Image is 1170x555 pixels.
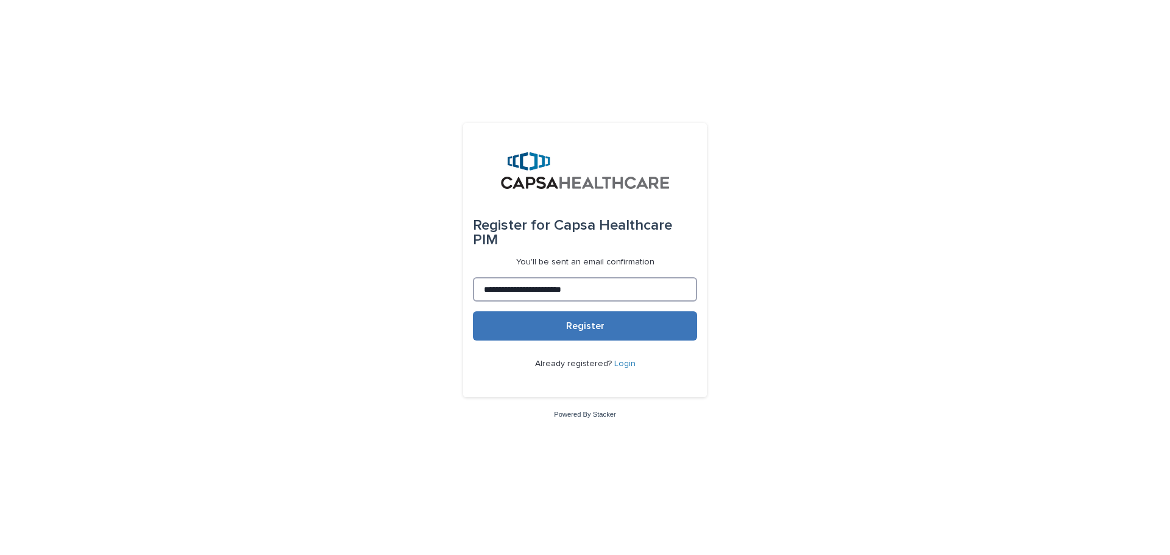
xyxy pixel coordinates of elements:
a: Powered By Stacker [554,411,615,418]
span: Register [566,321,604,331]
img: B5p4sRfuTuC72oLToeu7 [501,152,670,189]
span: Already registered? [535,359,614,368]
div: Capsa Healthcare PIM [473,208,697,257]
p: You'll be sent an email confirmation [516,257,654,267]
span: Register for [473,218,550,233]
a: Login [614,359,636,368]
button: Register [473,311,697,341]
